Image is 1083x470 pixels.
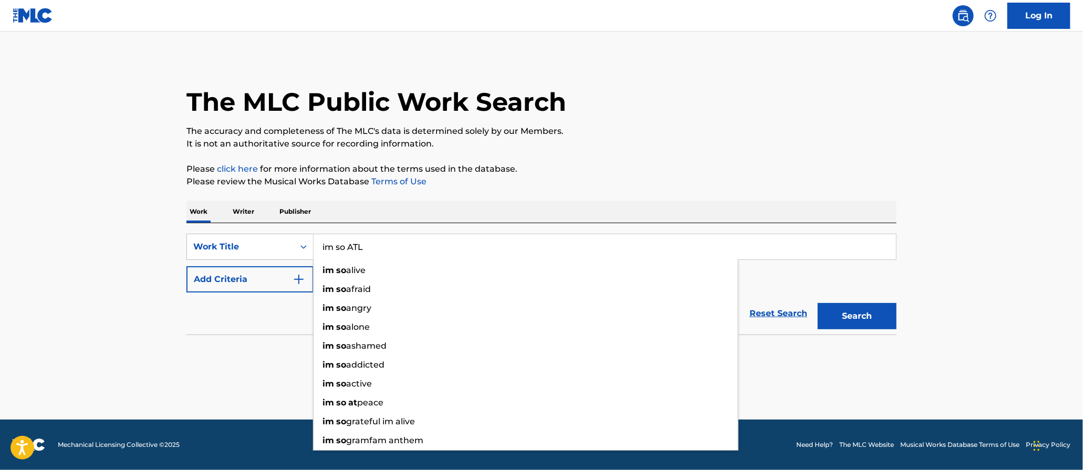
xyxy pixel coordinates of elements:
[193,241,288,253] div: Work Title
[336,416,346,426] strong: so
[186,125,897,138] p: The accuracy and completeness of The MLC's data is determined solely by our Members.
[348,398,357,408] strong: at
[346,322,370,332] span: alone
[346,379,372,389] span: active
[818,303,897,329] button: Search
[186,234,897,335] form: Search Form
[346,284,371,294] span: afraid
[336,322,346,332] strong: so
[346,416,415,426] span: grateful im alive
[744,302,813,325] a: Reset Search
[186,201,211,223] p: Work
[186,86,566,118] h1: The MLC Public Work Search
[322,284,334,294] strong: im
[336,265,346,275] strong: so
[336,303,346,313] strong: so
[369,176,426,186] a: Terms of Use
[322,265,334,275] strong: im
[186,163,897,175] p: Please for more information about the terms used in the database.
[346,265,366,275] span: alive
[13,438,45,451] img: logo
[322,398,334,408] strong: im
[322,341,334,351] strong: im
[980,5,1001,26] div: Help
[336,341,346,351] strong: so
[1007,3,1070,29] a: Log In
[984,9,997,22] img: help
[346,341,387,351] span: ashamed
[322,303,334,313] strong: im
[1034,430,1040,462] div: Drag
[322,360,334,370] strong: im
[322,435,334,445] strong: im
[276,201,314,223] p: Publisher
[900,440,1019,450] a: Musical Works Database Terms of Use
[336,379,346,389] strong: so
[13,8,53,23] img: MLC Logo
[186,266,314,293] button: Add Criteria
[58,440,180,450] span: Mechanical Licensing Collective © 2025
[336,360,346,370] strong: so
[1030,420,1083,470] iframe: Chat Widget
[1026,440,1070,450] a: Privacy Policy
[336,435,346,445] strong: so
[357,398,383,408] span: peace
[346,360,384,370] span: addicted
[346,435,423,445] span: gramfam anthem
[186,138,897,150] p: It is not an authoritative source for recording information.
[322,322,334,332] strong: im
[217,164,258,174] a: click here
[186,175,897,188] p: Please review the Musical Works Database
[346,303,371,313] span: angry
[336,398,346,408] strong: so
[322,379,334,389] strong: im
[322,416,334,426] strong: im
[336,284,346,294] strong: so
[839,440,894,450] a: The MLC Website
[796,440,833,450] a: Need Help?
[953,5,974,26] a: Public Search
[230,201,257,223] p: Writer
[957,9,970,22] img: search
[293,273,305,286] img: 9d2ae6d4665cec9f34b9.svg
